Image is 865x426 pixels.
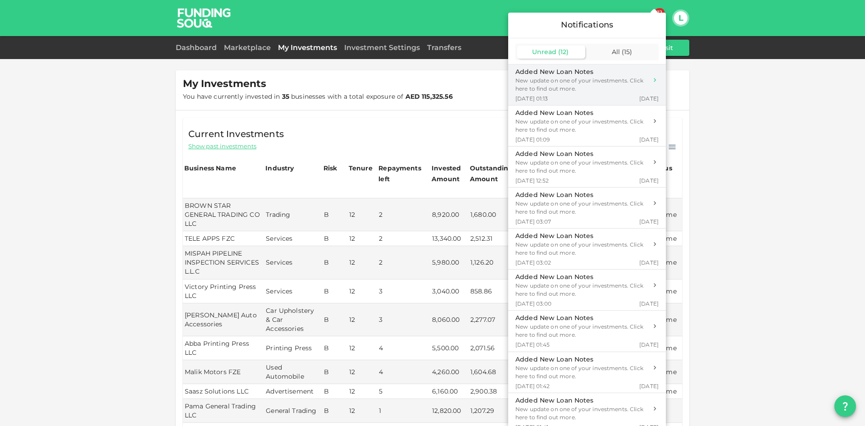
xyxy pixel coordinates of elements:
[515,300,552,307] span: [DATE] 03:00
[515,382,550,390] span: [DATE] 01:42
[515,231,647,241] div: Added New Loan Notes
[532,48,556,56] span: Unread
[515,364,647,380] div: New update on one of your investments. Click here to find out more.
[612,48,620,56] span: All
[561,20,613,30] span: Notifications
[515,95,548,102] span: [DATE] 01:13
[515,282,647,298] div: New update on one of your investments. Click here to find out more.
[515,177,549,184] span: [DATE] 12:52
[515,341,550,348] span: [DATE] 01:45
[515,405,647,421] div: New update on one of your investments. Click here to find out more.
[515,67,647,77] div: Added New Loan Notes
[515,355,647,364] div: Added New Loan Notes
[515,149,647,159] div: Added New Loan Notes
[639,95,659,102] span: [DATE]
[515,136,550,143] span: [DATE] 01:09
[515,200,647,216] div: New update on one of your investments. Click here to find out more.
[515,323,647,339] div: New update on one of your investments. Click here to find out more.
[515,77,647,93] div: New update on one of your investments. Click here to find out more.
[515,259,551,266] span: [DATE] 03:02
[515,159,647,175] div: New update on one of your investments. Click here to find out more.
[639,218,659,225] span: [DATE]
[515,241,647,257] div: New update on one of your investments. Click here to find out more.
[622,48,632,56] span: ( 15 )
[558,48,569,56] span: ( 12 )
[515,396,647,405] div: Added New Loan Notes
[639,136,659,143] span: [DATE]
[515,272,647,282] div: Added New Loan Notes
[639,382,659,390] span: [DATE]
[515,118,647,134] div: New update on one of your investments. Click here to find out more.
[515,108,647,118] div: Added New Loan Notes
[639,300,659,307] span: [DATE]
[515,218,551,225] span: [DATE] 03:07
[639,259,659,266] span: [DATE]
[515,313,647,323] div: Added New Loan Notes
[639,177,659,184] span: [DATE]
[639,341,659,348] span: [DATE]
[515,190,647,200] div: Added New Loan Notes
